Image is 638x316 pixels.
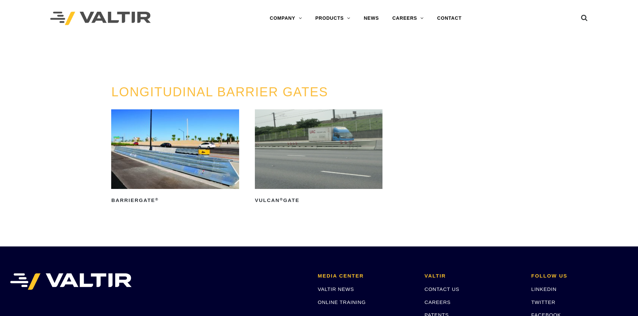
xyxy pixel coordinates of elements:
a: Vulcan®Gate [255,109,382,206]
h2: VALTIR [425,273,521,279]
img: Valtir [50,12,151,25]
a: LINKEDIN [531,286,557,292]
a: CONTACT US [425,286,459,292]
sup: ® [280,197,283,201]
a: BarrierGate® [111,109,239,206]
h2: Vulcan Gate [255,195,382,206]
sup: ® [155,197,158,201]
h2: FOLLOW US [531,273,628,279]
a: TWITTER [531,299,555,305]
a: PRODUCTS [308,12,357,25]
h2: BarrierGate [111,195,239,206]
a: CONTACT [430,12,468,25]
img: VALTIR [10,273,132,290]
a: COMPANY [263,12,308,25]
a: CAREERS [385,12,430,25]
a: NEWS [357,12,385,25]
a: VALTIR NEWS [318,286,354,292]
a: LONGITUDINAL BARRIER GATES [111,85,328,99]
h2: MEDIA CENTER [318,273,415,279]
a: ONLINE TRAINING [318,299,366,305]
a: CAREERS [425,299,451,305]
